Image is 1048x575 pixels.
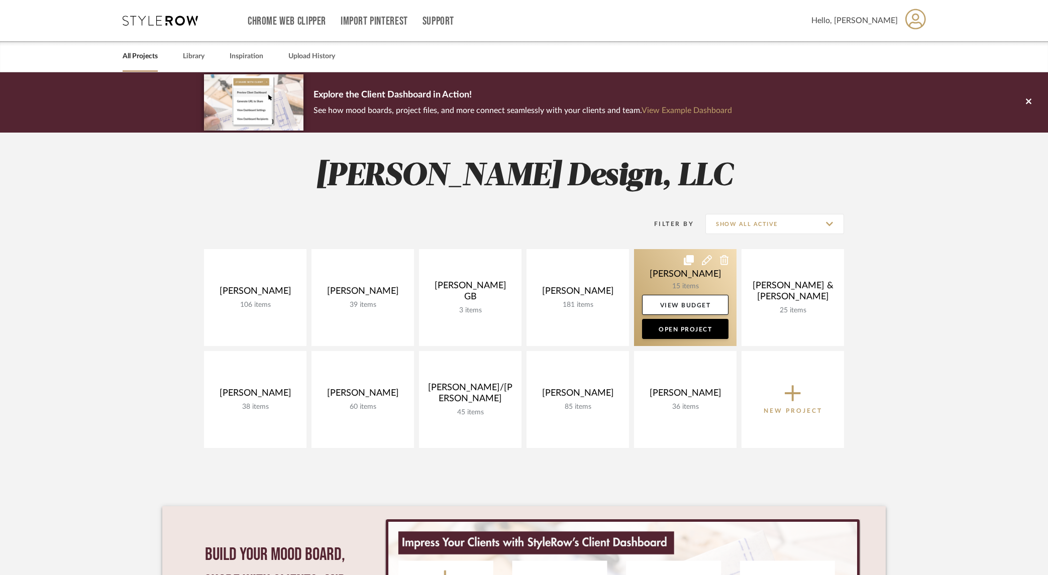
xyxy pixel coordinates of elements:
div: 3 items [427,306,513,315]
div: [PERSON_NAME] GB [427,280,513,306]
p: Explore the Client Dashboard in Action! [313,87,732,103]
div: [PERSON_NAME] [642,388,728,403]
div: 85 items [535,403,621,411]
div: [PERSON_NAME] [320,286,406,301]
div: 60 items [320,403,406,411]
div: 39 items [320,301,406,309]
div: [PERSON_NAME] [212,388,298,403]
a: Import Pinterest [341,17,408,26]
a: View Example Dashboard [642,106,732,114]
a: Upload History [288,50,335,63]
div: 36 items [642,403,728,411]
div: Filter By [641,219,694,229]
a: Support [423,17,454,26]
a: Chrome Web Clipper [248,17,326,26]
div: [PERSON_NAME] [212,286,298,301]
span: Hello, [PERSON_NAME] [811,15,898,27]
div: [PERSON_NAME]/[PERSON_NAME] [427,382,513,408]
div: [PERSON_NAME] [320,388,406,403]
a: All Projects [123,50,158,63]
p: New Project [764,406,822,416]
img: d5d033c5-7b12-40c2-a960-1ecee1989c38.png [204,74,303,130]
a: Inspiration [230,50,263,63]
div: 38 items [212,403,298,411]
div: 106 items [212,301,298,309]
div: [PERSON_NAME] & [PERSON_NAME] [750,280,836,306]
a: Open Project [642,319,728,339]
a: Library [183,50,204,63]
p: See how mood boards, project files, and more connect seamlessly with your clients and team. [313,103,732,118]
div: [PERSON_NAME] [535,388,621,403]
div: 45 items [427,408,513,417]
div: [PERSON_NAME] [535,286,621,301]
button: New Project [742,351,844,448]
div: 25 items [750,306,836,315]
div: 181 items [535,301,621,309]
a: View Budget [642,295,728,315]
h2: [PERSON_NAME] Design, LLC [162,158,886,195]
